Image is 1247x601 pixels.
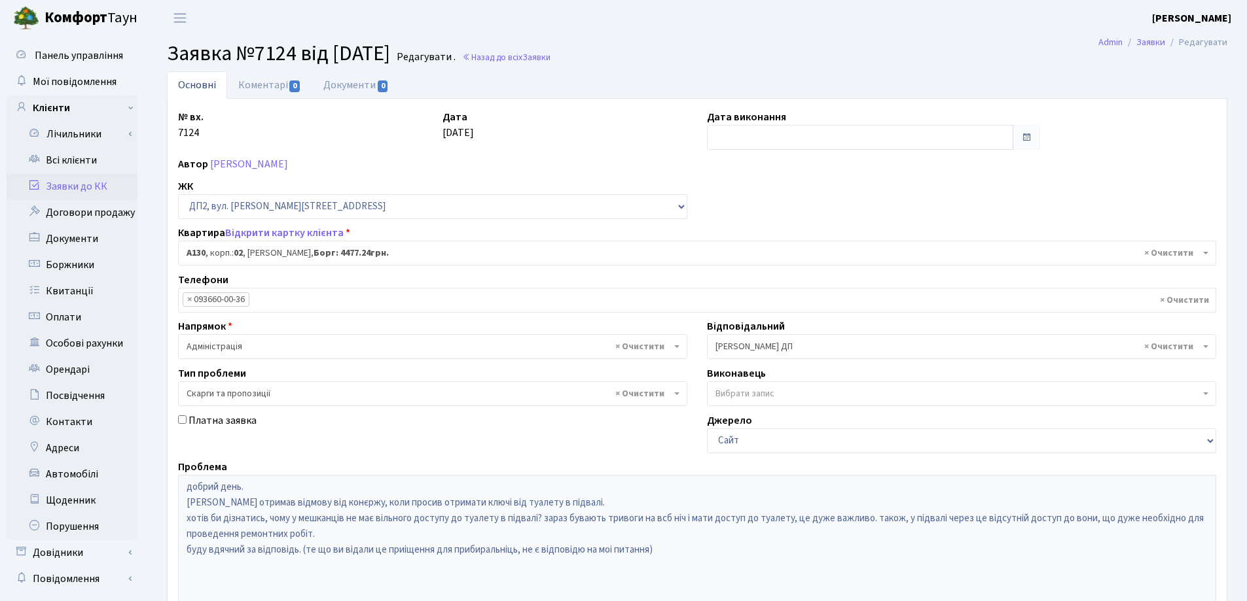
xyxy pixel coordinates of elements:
a: Контакти [7,409,137,435]
a: Договори продажу [7,199,137,226]
li: 093660-00-36 [183,292,249,307]
a: Адреси [7,435,137,461]
span: Вибрати запис [715,387,774,400]
nav: breadcrumb [1079,29,1247,56]
span: Таун [45,7,137,29]
a: Щоденник [7,487,137,513]
li: Редагувати [1165,35,1227,50]
a: Лічильники [15,121,137,147]
label: Квартира [178,225,350,241]
button: Переключити навігацію [164,7,196,29]
a: Всі клієнти [7,147,137,173]
a: Автомобілі [7,461,137,487]
label: Напрямок [178,318,232,334]
span: × [187,293,192,306]
small: Редагувати . [394,51,456,63]
a: Заявки до КК [7,173,137,199]
span: Адміністрація [187,340,671,353]
a: Мої повідомлення [7,69,137,95]
label: Виконавець [707,366,766,381]
b: 02 [234,247,243,260]
span: Мої повідомлення [33,75,117,89]
label: Дата [443,109,467,125]
label: Джерело [707,413,752,428]
span: Видалити всі елементи [615,387,664,400]
span: Скарги та пропозиції [187,387,671,400]
span: Видалити всі елементи [1160,294,1209,307]
a: Документи [7,226,137,252]
div: [DATE] [433,109,697,150]
a: Особові рахунки [7,330,137,356]
span: Заявки [522,51,551,63]
span: Панель управління [35,48,123,63]
a: Оплати [7,304,137,330]
span: Адміністрація [178,334,687,359]
a: Довідники [7,540,137,566]
a: Коментарі [227,71,312,99]
b: Комфорт [45,7,107,28]
label: Платна заявка [189,413,257,428]
label: Автор [178,156,208,172]
span: Видалити всі елементи [615,340,664,353]
a: Повідомлення [7,566,137,592]
a: Посвідчення [7,383,137,409]
span: <b>А130</b>, корп.: <b>02</b>, Красовський Іван Юрійович, <b>Борг: 4477.24грн.</b> [187,247,1200,260]
span: Заявка №7124 від [DATE] [167,39,390,69]
label: ЖК [178,179,193,194]
label: Телефони [178,272,228,288]
label: № вх. [178,109,204,125]
a: Боржники [7,252,137,278]
span: Сомова О.П. ДП [707,334,1216,359]
img: logo.png [13,5,39,31]
a: [PERSON_NAME] [210,157,288,171]
a: Відкрити картку клієнта [225,226,344,240]
a: Квитанції [7,278,137,304]
span: 0 [378,80,388,92]
b: [PERSON_NAME] [1152,11,1231,26]
span: 0 [289,80,300,92]
b: Борг: 4477.24грн. [314,247,389,260]
a: Основні [167,71,227,99]
div: 7124 [168,109,433,150]
a: Документи [312,71,400,99]
span: <b>А130</b>, корп.: <b>02</b>, Красовський Іван Юрійович, <b>Борг: 4477.24грн.</b> [178,241,1216,266]
a: Панель управління [7,43,137,69]
span: Видалити всі елементи [1144,340,1193,353]
label: Відповідальний [707,318,785,334]
a: [PERSON_NAME] [1152,10,1231,26]
a: Порушення [7,513,137,540]
a: Заявки [1136,35,1165,49]
label: Тип проблеми [178,366,246,381]
label: Дата виконання [707,109,786,125]
b: А130 [187,247,206,260]
a: Клієнти [7,95,137,121]
span: Сомова О.П. ДП [715,340,1200,353]
span: Видалити всі елементи [1144,247,1193,260]
a: Орендарі [7,356,137,383]
a: Admin [1098,35,1123,49]
span: Скарги та пропозиції [178,381,687,406]
label: Проблема [178,459,227,475]
a: Назад до всіхЗаявки [462,51,551,63]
